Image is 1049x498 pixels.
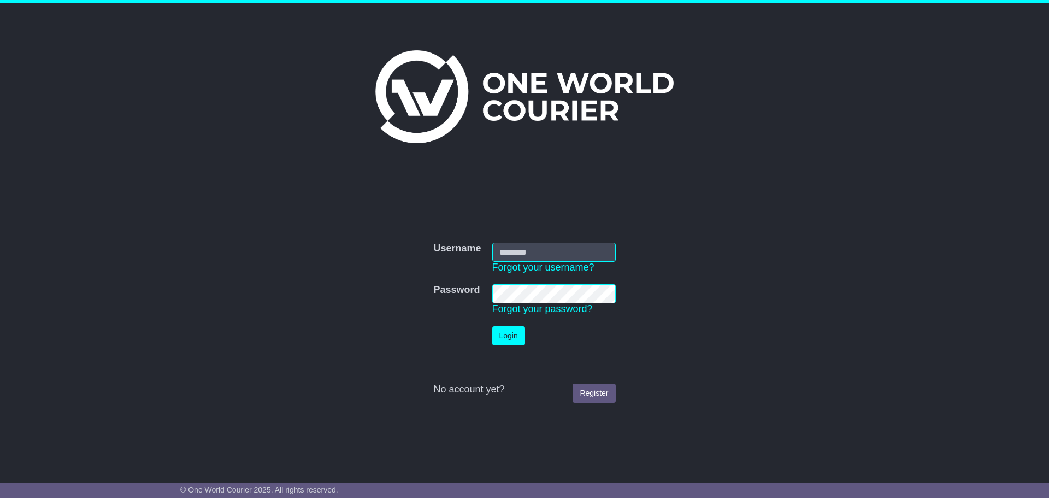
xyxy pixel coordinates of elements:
span: © One World Courier 2025. All rights reserved. [180,485,338,494]
div: No account yet? [433,384,615,396]
a: Register [573,384,615,403]
label: Username [433,243,481,255]
label: Password [433,284,480,296]
button: Login [492,326,525,345]
a: Forgot your password? [492,303,593,314]
img: One World [375,50,674,143]
a: Forgot your username? [492,262,594,273]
